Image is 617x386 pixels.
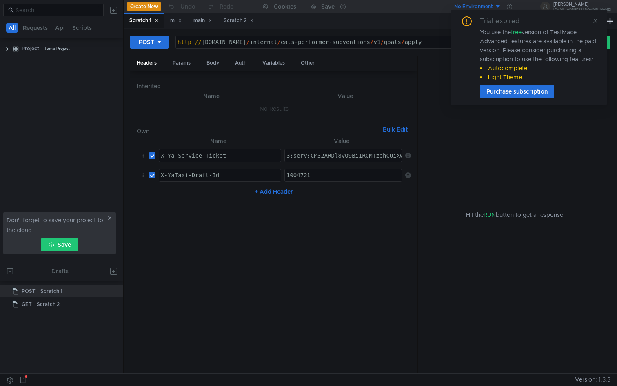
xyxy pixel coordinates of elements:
span: GET [22,298,32,310]
div: Temp Project [44,42,70,55]
span: Don't forget to save your project to the cloud [7,215,105,235]
span: RUN [484,211,496,219]
th: Value [280,91,411,101]
div: Variables [256,56,291,71]
button: Create New [127,2,161,11]
div: Body [200,56,226,71]
div: Cookies [274,2,296,11]
div: Drafts [51,266,69,276]
div: m [170,16,182,25]
div: Trial expired [480,16,529,26]
div: Headers [130,56,163,71]
div: POST [139,38,154,47]
div: Scratch 2 [224,16,254,25]
input: Search... [16,6,99,15]
h6: Own [137,126,380,136]
div: Scratch 1 [40,285,62,297]
div: Undo [180,2,195,11]
button: Purchase subscription [480,85,554,98]
div: [EMAIL_ADDRESS][DOMAIN_NAME] [553,8,611,11]
button: Api [53,23,67,33]
nz-embed-empty: No Results [260,105,289,112]
div: Other [294,56,321,71]
span: free [511,29,522,36]
button: All [6,23,18,33]
button: Save [41,238,78,251]
span: POST [22,285,36,297]
button: Bulk Edit [380,125,411,134]
div: No Environment [454,3,493,11]
div: Scratch 1 [129,16,159,25]
div: You use the version of TestMace. Advanced features are available in the paid version. Please cons... [480,28,597,82]
div: Project [22,42,39,55]
div: Params [166,56,197,71]
th: Name [143,91,280,101]
button: Requests [20,23,50,33]
h6: Inherited [137,81,411,91]
button: POST [130,36,169,49]
li: Autocomplete [480,64,597,73]
span: Version: 1.3.3 [575,374,610,386]
span: Hit the button to get a response [466,210,563,219]
th: Name [155,136,281,146]
button: Scripts [70,23,94,33]
th: Value [281,136,402,146]
div: Auth [229,56,253,71]
div: Save [321,4,335,9]
div: [PERSON_NAME] [553,2,611,7]
button: + Add Header [251,187,296,196]
button: Undo [161,0,201,13]
div: Redo [220,2,234,11]
div: main [193,16,212,25]
li: Light Theme [480,73,597,82]
button: Redo [201,0,240,13]
div: Scratch 2 [37,298,60,310]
